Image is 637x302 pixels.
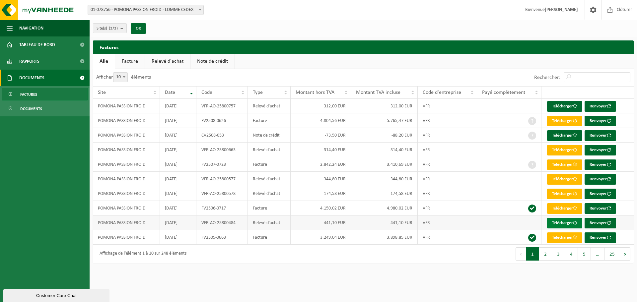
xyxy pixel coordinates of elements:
[585,116,616,126] button: Renvoyer
[248,113,291,128] td: Facture
[93,201,160,215] td: POMONA PASSION FROID
[196,215,248,230] td: VFR-AO-25800484
[578,247,591,261] button: 5
[19,36,55,53] span: Tableau de bord
[418,230,477,245] td: VFR
[418,186,477,201] td: VFR
[516,247,526,261] button: Previous
[3,287,111,302] iframe: chat widget
[93,113,160,128] td: POMONA PASSION FROID
[351,201,418,215] td: 4.980,02 EUR
[351,113,418,128] td: 5.765,47 EUR
[160,143,196,157] td: [DATE]
[547,116,582,126] a: Télécharger
[356,90,400,95] span: Montant TVA incluse
[604,247,620,261] button: 25
[93,40,125,53] h2: Factures
[585,145,616,155] button: Renvoyer
[291,215,351,230] td: 441,10 EUR
[248,99,291,113] td: Relevé d'achat
[196,157,248,172] td: FV2507-0723
[196,201,248,215] td: FV2506-0717
[547,101,582,112] a: Télécharger
[291,230,351,245] td: 3.249,04 EUR
[547,218,582,228] a: Télécharger
[547,232,582,243] a: Télécharger
[145,54,190,69] a: Relevé d'achat
[196,113,248,128] td: FV2508-0626
[196,143,248,157] td: VFR-AO-25800663
[93,215,160,230] td: POMONA PASSION FROID
[165,90,175,95] span: Date
[418,201,477,215] td: VFR
[88,5,204,15] span: 01-078756 - POMONA PASSION FROID - LOMME CEDEX
[2,102,88,115] a: Documents
[93,157,160,172] td: POMONA PASSION FROID
[418,143,477,157] td: VFR
[93,143,160,157] td: POMONA PASSION FROID
[160,113,196,128] td: [DATE]
[160,157,196,172] td: [DATE]
[547,189,582,199] a: Télécharger
[565,247,578,261] button: 4
[291,201,351,215] td: 4.150,02 EUR
[19,70,44,86] span: Documents
[19,53,39,70] span: Rapports
[196,186,248,201] td: VFR-AO-25800578
[248,143,291,157] td: Relevé d'achat
[97,24,118,33] span: Site(s)
[526,247,539,261] button: 1
[351,186,418,201] td: 174,58 EUR
[547,145,582,155] a: Télécharger
[19,20,43,36] span: Navigation
[196,99,248,113] td: VFR-AO-25800757
[201,90,212,95] span: Code
[552,247,565,261] button: 3
[93,172,160,186] td: POMONA PASSION FROID
[585,101,616,112] button: Renvoyer
[248,128,291,143] td: Note de crédit
[115,54,145,69] a: Facture
[248,186,291,201] td: Relevé d'achat
[196,128,248,143] td: CV2508-053
[98,90,106,95] span: Site
[196,230,248,245] td: FV2505-0663
[418,128,477,143] td: VFR
[96,75,151,80] label: Afficher éléments
[291,157,351,172] td: 2.842,24 EUR
[585,232,616,243] button: Renvoyer
[585,159,616,170] button: Renvoyer
[291,186,351,201] td: 174,58 EUR
[418,113,477,128] td: VFR
[585,174,616,185] button: Renvoyer
[2,88,88,100] a: Factures
[539,247,552,261] button: 2
[423,90,461,95] span: Code d'entreprise
[113,73,127,82] span: 10
[160,201,196,215] td: [DATE]
[253,90,263,95] span: Type
[109,26,118,30] count: (3/3)
[418,215,477,230] td: VFR
[160,99,196,113] td: [DATE]
[131,23,146,34] button: OK
[620,247,630,261] button: Next
[351,215,418,230] td: 441,10 EUR
[248,215,291,230] td: Relevé d'achat
[248,201,291,215] td: Facture
[96,248,186,260] div: Affichage de l'élément 1 à 10 sur 248 éléments
[547,203,582,214] a: Télécharger
[93,99,160,113] td: POMONA PASSION FROID
[296,90,334,95] span: Montant hors TVA
[418,172,477,186] td: VFR
[88,5,203,15] span: 01-078756 - POMONA PASSION FROID - LOMME CEDEX
[547,159,582,170] a: Télécharger
[196,172,248,186] td: VFR-AO-25800577
[160,186,196,201] td: [DATE]
[93,128,160,143] td: POMONA PASSION FROID
[190,54,235,69] a: Note de crédit
[93,54,115,69] a: Alle
[351,230,418,245] td: 3.898,85 EUR
[248,230,291,245] td: Facture
[351,143,418,157] td: 314,40 EUR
